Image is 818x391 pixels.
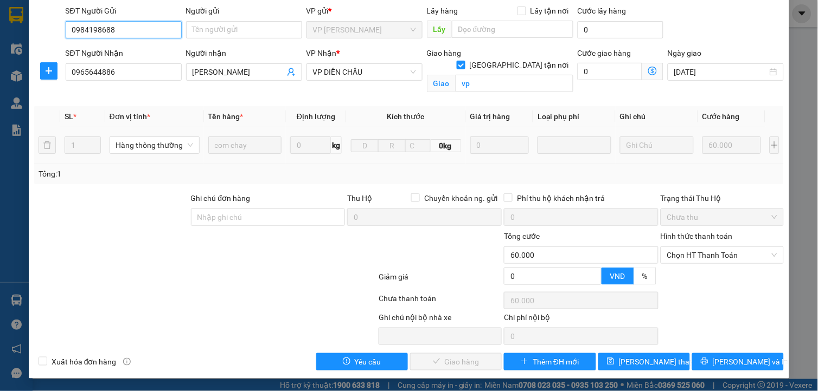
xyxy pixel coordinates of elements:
span: Cước hàng [702,112,740,121]
button: plusThêm ĐH mới [504,353,596,370]
input: 0 [702,136,761,154]
span: VP Nhận [306,49,337,57]
label: Ghi chú đơn hàng [191,194,251,203]
div: VP gửi [306,5,423,17]
span: Giá trị hàng [470,112,510,121]
img: logo [5,58,23,112]
span: plus [41,67,57,75]
th: Ghi chú [616,106,698,127]
input: Giao tận nơi [456,75,573,92]
span: [PERSON_NAME] thay đổi [619,356,706,368]
input: VD: Bàn, Ghế [208,136,282,154]
span: Phí thu hộ khách nhận trả [513,192,609,204]
label: Ngày giao [668,49,702,57]
span: Định lượng [297,112,335,121]
input: D [351,139,379,152]
div: Chưa thanh toán [378,292,503,311]
input: R [378,139,406,152]
input: Dọc đường [452,21,573,38]
button: delete [39,136,56,154]
div: Ghi chú nội bộ nhà xe [379,311,502,328]
input: Ghi Chú [620,136,694,154]
button: exclamation-circleYêu cầu [316,353,408,370]
span: dollar-circle [648,67,657,75]
span: [PERSON_NAME] và In [713,356,789,368]
span: Lấy tận nơi [526,5,573,17]
div: SĐT Người Nhận [66,47,182,59]
label: Cước lấy hàng [578,6,627,15]
span: Giao hàng [427,49,462,57]
span: Chuyển khoản ng. gửi [420,192,502,204]
span: Thu Hộ [347,194,372,203]
span: Chọn HT Thanh Toán [667,247,777,263]
span: Kích thước [387,112,425,121]
label: Hình thức thanh toán [661,232,733,240]
div: Người nhận [186,47,302,59]
div: Giảm giá [378,271,503,290]
span: [GEOGRAPHIC_DATA], [GEOGRAPHIC_DATA] ↔ [GEOGRAPHIC_DATA] [27,46,107,83]
th: Loại phụ phí [533,106,616,127]
span: info-circle [123,358,131,366]
input: C [405,139,430,152]
input: Cước lấy hàng [578,21,664,38]
span: Lấy [427,21,452,38]
span: [GEOGRAPHIC_DATA] tận nơi [465,59,573,71]
button: printer[PERSON_NAME] và In [692,353,784,370]
label: Cước giao hàng [578,49,631,57]
span: Thêm ĐH mới [533,356,579,368]
button: checkGiao hàng [410,353,502,370]
span: Xuất hóa đơn hàng [47,356,121,368]
span: Tổng cước [504,232,540,240]
span: exclamation-circle [343,357,350,366]
strong: CHUYỂN PHÁT NHANH AN PHÚ QUÝ [28,9,106,44]
span: Giao [427,75,456,92]
button: plus [40,62,57,80]
span: Lấy hàng [427,6,458,15]
span: Đơn vị tính [110,112,150,121]
span: user-add [287,68,296,76]
span: printer [701,357,708,366]
span: VP DIỄN CHÂU [313,64,416,80]
div: SĐT Người Gửi [66,5,182,17]
span: VND [610,272,625,281]
span: Tên hàng [208,112,244,121]
button: plus [770,136,779,154]
input: Cước giao hàng [578,63,643,80]
div: Tổng: 1 [39,168,316,180]
input: Ngày giao [674,66,768,78]
input: 0 [470,136,529,154]
span: 0kg [431,139,461,152]
span: Chưa thu [667,209,777,225]
span: VP NGỌC HỒI [313,22,416,38]
div: Chi phí nội bộ [504,311,659,328]
span: save [607,357,615,366]
button: save[PERSON_NAME] thay đổi [598,353,690,370]
span: SL [65,112,73,121]
input: Ghi chú đơn hàng [191,208,346,226]
div: Trạng thái Thu Hộ [661,192,784,204]
span: kg [331,136,342,154]
span: Yêu cầu [355,356,381,368]
div: Người gửi [186,5,302,17]
span: Hàng thông thường [116,137,193,153]
span: % [642,272,648,281]
span: plus [521,357,528,366]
